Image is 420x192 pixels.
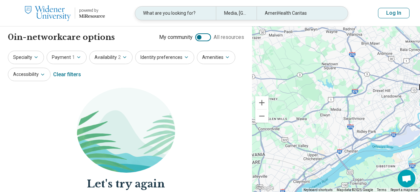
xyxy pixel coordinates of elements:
[8,32,115,43] h1: 0 in-network care options
[257,7,337,20] div: AmeriHealth Caritas
[8,68,51,81] button: Accessibility
[214,33,244,41] span: All resources
[25,5,71,21] img: Widener University
[118,54,121,61] span: 2
[47,51,87,64] button: Payment1
[135,7,216,20] div: What are you looking for?
[377,188,387,192] a: Terms
[216,7,256,20] div: Media, [GEOGRAPHIC_DATA]
[79,8,105,13] div: powered by
[135,51,194,64] button: Identity preferences
[378,8,409,18] button: Log In
[390,188,418,192] a: Report a map error
[255,96,268,109] button: Zoom in
[10,5,105,21] a: Widener Universitypowered by
[8,177,244,191] h2: Let's try again
[255,110,268,123] button: Zoom out
[159,33,193,41] span: My community
[197,51,235,64] button: Amenities
[337,188,373,192] span: Map data ©2025 Google
[8,51,44,64] button: Specialty
[53,67,81,82] div: Clear filters
[398,170,415,187] a: Open chat
[89,51,133,64] button: Availability2
[72,54,75,61] span: 1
